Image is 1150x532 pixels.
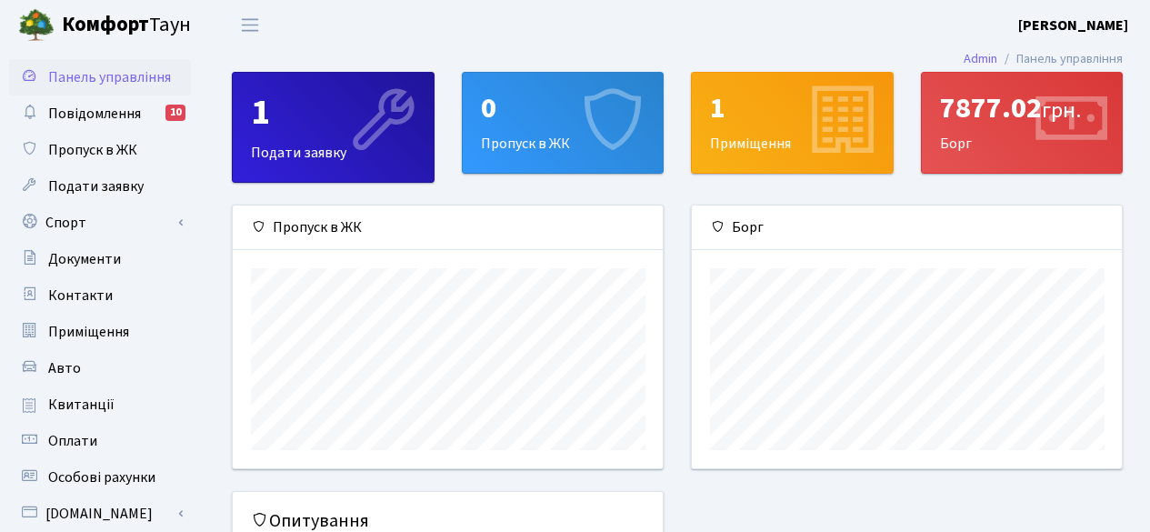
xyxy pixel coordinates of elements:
[48,176,144,196] span: Подати заявку
[48,431,97,451] span: Оплати
[227,10,273,40] button: Переключити навігацію
[692,73,893,173] div: Приміщення
[48,467,155,487] span: Особові рахунки
[9,132,191,168] a: Пропуск в ЖК
[62,10,149,39] b: Комфорт
[9,350,191,386] a: Авто
[9,168,191,205] a: Подати заявку
[232,72,435,183] a: 1Подати заявку
[964,49,997,68] a: Admin
[940,91,1105,125] div: 7877.02
[1018,15,1128,35] b: [PERSON_NAME]
[233,73,434,182] div: Подати заявку
[9,277,191,314] a: Контакти
[48,249,121,269] span: Документи
[9,95,191,132] a: Повідомлення10
[9,496,191,532] a: [DOMAIN_NAME]
[165,105,185,121] div: 10
[48,67,171,87] span: Панель управління
[9,59,191,95] a: Панель управління
[48,322,129,342] span: Приміщення
[692,206,1122,250] div: Борг
[922,73,1123,173] div: Борг
[9,241,191,277] a: Документи
[936,40,1150,78] nav: breadcrumb
[9,205,191,241] a: Спорт
[18,7,55,44] img: logo.png
[481,91,645,125] div: 0
[463,73,664,173] div: Пропуск в ЖК
[48,140,137,160] span: Пропуск в ЖК
[48,104,141,124] span: Повідомлення
[9,386,191,423] a: Квитанції
[9,423,191,459] a: Оплати
[251,91,415,135] div: 1
[48,395,115,415] span: Квитанції
[48,286,113,306] span: Контакти
[233,206,663,250] div: Пропуск в ЖК
[691,72,894,174] a: 1Приміщення
[710,91,875,125] div: 1
[62,10,191,41] span: Таун
[997,49,1123,69] li: Панель управління
[9,314,191,350] a: Приміщення
[462,72,665,174] a: 0Пропуск в ЖК
[1018,15,1128,36] a: [PERSON_NAME]
[251,510,645,532] h5: Опитування
[9,459,191,496] a: Особові рахунки
[48,358,81,378] span: Авто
